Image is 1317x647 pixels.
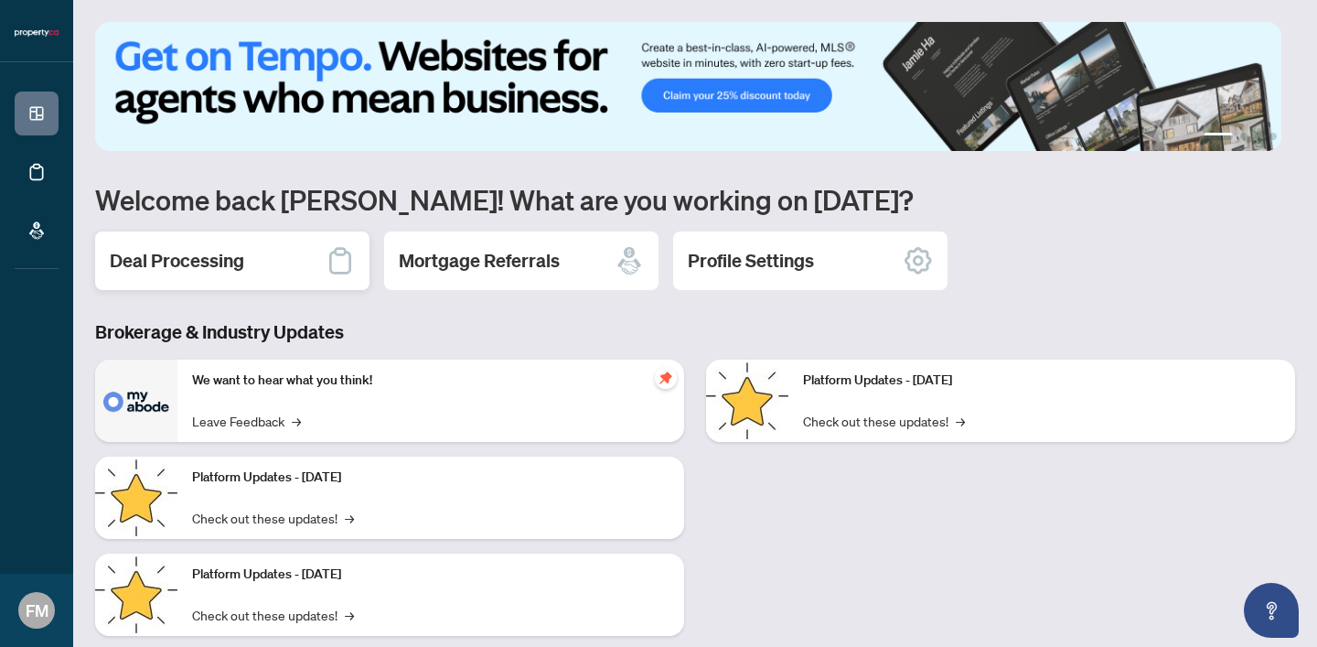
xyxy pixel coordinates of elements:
[1204,133,1233,140] button: 1
[26,598,48,623] span: FM
[803,411,965,431] a: Check out these updates!→
[95,182,1295,217] h1: Welcome back [PERSON_NAME]! What are you working on [DATE]?
[95,22,1281,151] img: Slide 0
[1244,583,1299,638] button: Open asap
[1269,133,1277,140] button: 4
[95,457,177,539] img: Platform Updates - September 16, 2025
[192,605,354,625] a: Check out these updates!→
[688,248,814,274] h2: Profile Settings
[192,565,669,585] p: Platform Updates - [DATE]
[110,248,244,274] h2: Deal Processing
[345,508,354,528] span: →
[95,554,177,636] img: Platform Updates - July 21, 2025
[292,411,301,431] span: →
[192,411,301,431] a: Leave Feedback→
[15,27,59,38] img: logo
[192,508,354,528] a: Check out these updates!→
[1255,133,1262,140] button: 3
[192,468,669,488] p: Platform Updates - [DATE]
[706,360,788,442] img: Platform Updates - June 23, 2025
[192,371,669,391] p: We want to hear what you think!
[803,371,1280,391] p: Platform Updates - [DATE]
[956,411,965,431] span: →
[1240,133,1247,140] button: 2
[345,605,354,625] span: →
[95,319,1295,345] h3: Brokerage & Industry Updates
[399,248,560,274] h2: Mortgage Referrals
[95,360,177,442] img: We want to hear what you think!
[655,367,677,389] span: pushpin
